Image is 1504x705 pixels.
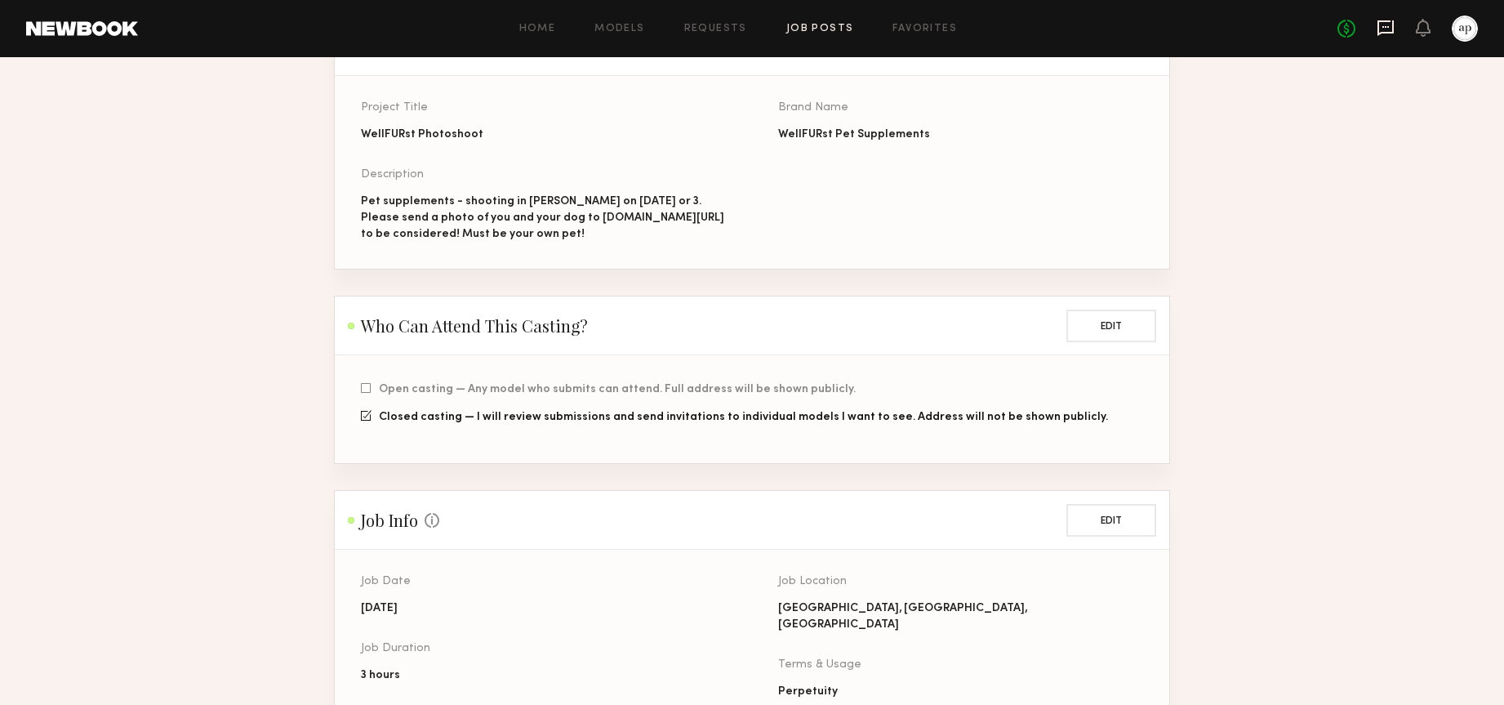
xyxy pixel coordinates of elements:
h2: Job Info [348,511,439,530]
div: Job Date [361,576,489,587]
a: Requests [684,24,747,34]
div: [DATE] [361,600,489,617]
div: Terms & Usage [778,659,1143,671]
div: Project Title [361,102,726,114]
a: Home [519,24,556,34]
div: WellFURst Pet Supplements [778,127,1143,143]
a: Favorites [892,24,957,34]
h2: Who Can Attend This Casting? [348,316,588,336]
span: Open casting — Any model who submits can attend. Full address will be shown publicly. [379,385,856,395]
a: Models [594,24,644,34]
a: Job Posts [786,24,854,34]
div: Description [361,169,726,181]
div: Job Location [778,576,1143,587]
span: Closed casting — I will review submissions and send invitations to individual models I want to se... [379,413,1108,422]
div: 3 hours [361,667,652,684]
button: Edit [1066,504,1156,537]
div: Brand Name [778,102,1143,114]
div: Perpetuity [778,684,1143,700]
button: Edit [1066,310,1156,342]
div: WellFURst Photoshoot [361,127,726,143]
div: Job Duration [361,643,652,654]
div: [GEOGRAPHIC_DATA], [GEOGRAPHIC_DATA], [GEOGRAPHIC_DATA] [778,600,1143,633]
div: Pet supplements - shooting in [PERSON_NAME] on [DATE] or 3. Please send a photo of you and your d... [361,194,726,243]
